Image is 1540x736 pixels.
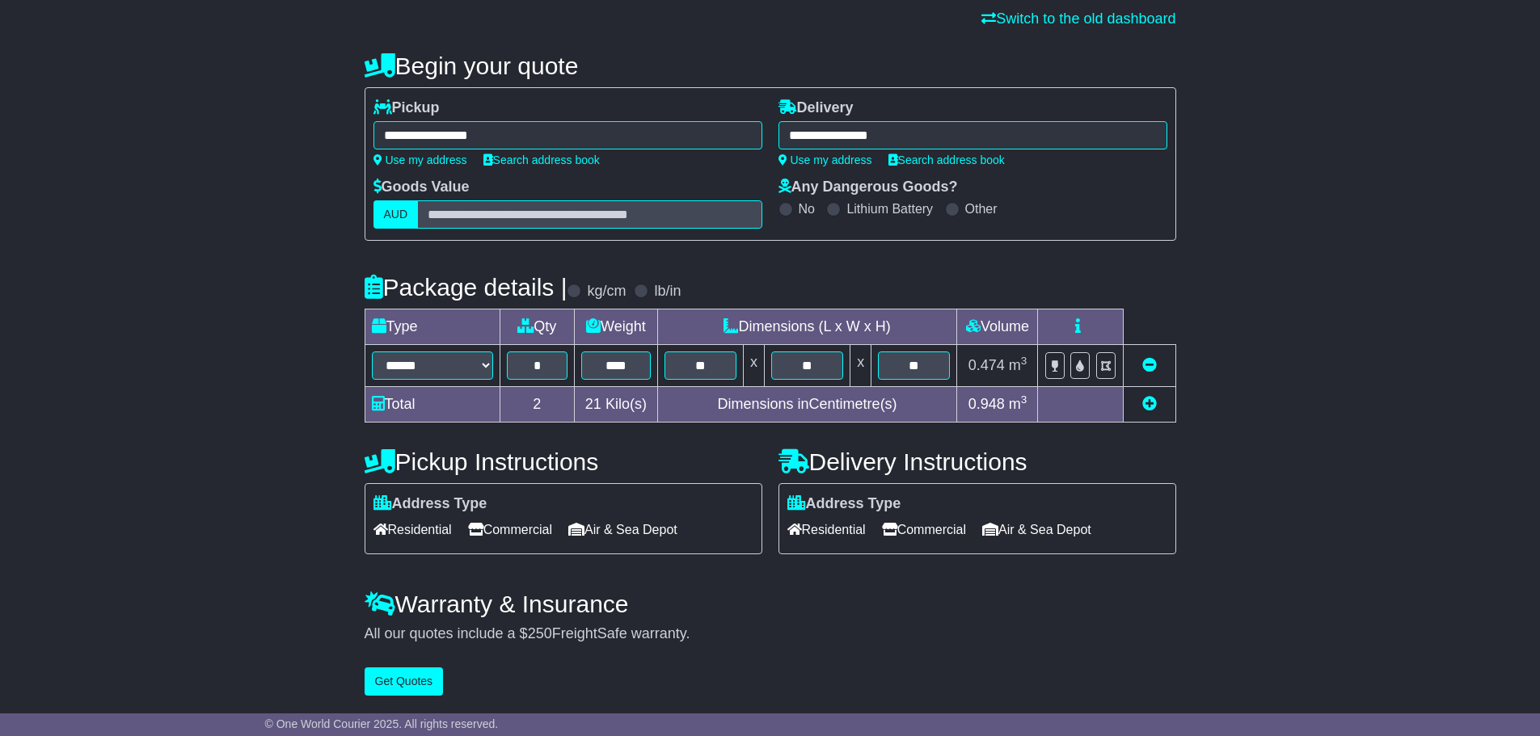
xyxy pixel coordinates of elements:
td: Volume [957,309,1038,345]
a: Switch to the old dashboard [981,11,1175,27]
a: Use my address [373,154,467,166]
span: Residential [373,517,452,542]
label: lb/in [654,283,681,301]
a: Remove this item [1142,357,1157,373]
td: Total [365,387,500,423]
span: m [1009,357,1027,373]
div: All our quotes include a $ FreightSafe warranty. [365,625,1176,643]
label: Lithium Battery [846,201,933,217]
label: Delivery [778,99,854,117]
sup: 3 [1021,355,1027,367]
span: Air & Sea Depot [568,517,677,542]
label: Address Type [787,495,901,513]
span: Commercial [468,517,552,542]
h4: Delivery Instructions [778,448,1176,475]
td: Dimensions (L x W x H) [657,309,957,345]
span: Commercial [882,517,966,542]
a: Search address book [888,154,1005,166]
span: 21 [585,396,601,412]
td: x [850,345,871,387]
span: 0.474 [968,357,1005,373]
span: 250 [528,625,552,641]
label: Pickup [373,99,440,117]
a: Search address book [483,154,600,166]
span: 0.948 [968,396,1005,412]
td: 2 [500,387,575,423]
h4: Begin your quote [365,53,1176,79]
td: x [743,345,764,387]
button: Get Quotes [365,667,444,696]
a: Add new item [1142,396,1157,412]
label: Address Type [373,495,487,513]
label: AUD [373,200,419,229]
label: No [799,201,815,217]
label: Any Dangerous Goods? [778,179,958,196]
td: Type [365,309,500,345]
td: Qty [500,309,575,345]
label: kg/cm [587,283,626,301]
td: Weight [575,309,658,345]
td: Kilo(s) [575,387,658,423]
h4: Pickup Instructions [365,448,762,475]
sup: 3 [1021,393,1027,406]
a: Use my address [778,154,872,166]
span: Air & Sea Depot [982,517,1091,542]
span: Residential [787,517,866,542]
h4: Package details | [365,274,567,301]
label: Other [965,201,998,217]
span: m [1009,396,1027,412]
label: Goods Value [373,179,470,196]
span: © One World Courier 2025. All rights reserved. [265,717,499,730]
h4: Warranty & Insurance [365,591,1176,617]
td: Dimensions in Centimetre(s) [657,387,957,423]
